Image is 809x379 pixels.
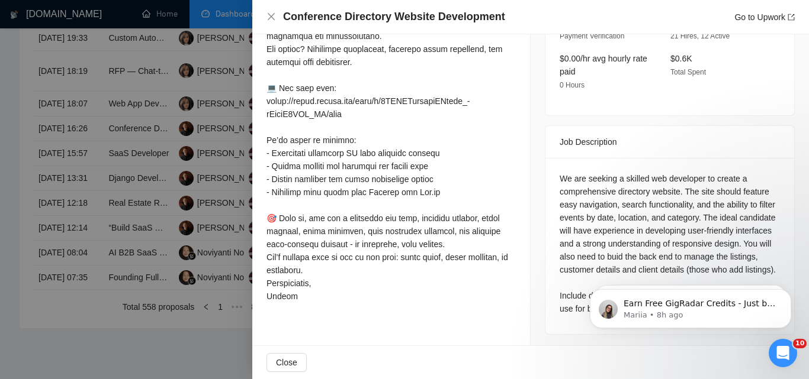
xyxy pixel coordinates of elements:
[670,54,692,63] span: $0.6K
[560,172,780,315] div: We are seeking a skilled web developer to create a comprehensive directory website. The site shou...
[560,81,585,89] span: 0 Hours
[572,264,809,347] iframe: Intercom notifications message
[560,32,624,40] span: Payment Verification
[267,12,276,21] span: close
[267,12,276,22] button: Close
[670,68,706,76] span: Total Spent
[560,54,647,76] span: $0.00/hr avg hourly rate paid
[734,12,795,22] a: Go to Upworkexport
[560,126,780,158] div: Job Description
[267,353,307,372] button: Close
[769,339,797,367] iframe: Intercom live chat
[670,32,730,40] span: 21 Hires, 12 Active
[283,9,505,24] h4: Conference Directory Website Development
[276,356,297,369] span: Close
[788,14,795,21] span: export
[793,339,807,348] span: 10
